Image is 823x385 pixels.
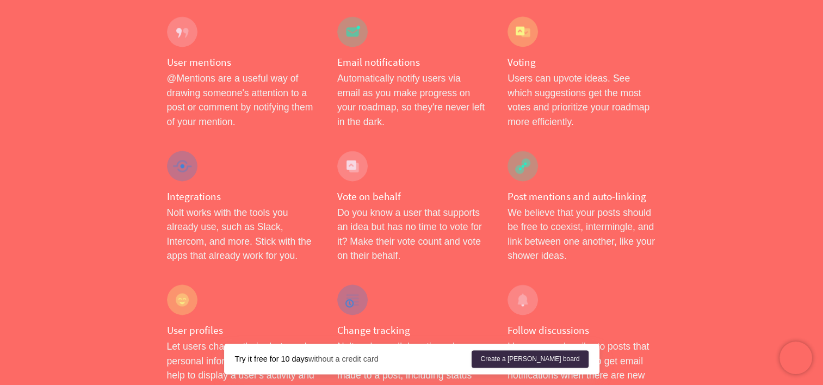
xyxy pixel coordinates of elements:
strong: Try it free for 10 days [235,355,308,363]
h4: Change tracking [337,324,486,337]
h4: Follow discussions [508,324,656,337]
p: @Mentions are a useful way of drawing someone's attention to a post or comment by notifying them ... [167,71,315,129]
h4: User profiles [167,324,315,337]
h4: Integrations [167,190,315,203]
iframe: Chatra live chat [779,341,812,374]
p: Users can upvote ideas. See which suggestions get the most votes and prioritize your roadmap more... [508,71,656,129]
p: Do you know a user that supports an idea but has no time to vote for it? Make their vote count an... [337,206,486,263]
a: Create a [PERSON_NAME] board [472,350,588,368]
h4: User mentions [167,55,315,69]
p: Automatically notify users via email as you make progress on your roadmap, so they're never left ... [337,71,486,129]
h4: Voting [508,55,656,69]
h4: Vote on behalf [337,190,486,203]
h4: Email notifications [337,55,486,69]
h4: Post mentions and auto-linking [508,190,656,203]
div: without a credit card [235,353,472,364]
p: Nolt works with the tools you already use, such as Slack, Intercom, and more. Stick with the apps... [167,206,315,263]
p: We believe that your posts should be free to coexist, intermingle, and link between one another, ... [508,206,656,263]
